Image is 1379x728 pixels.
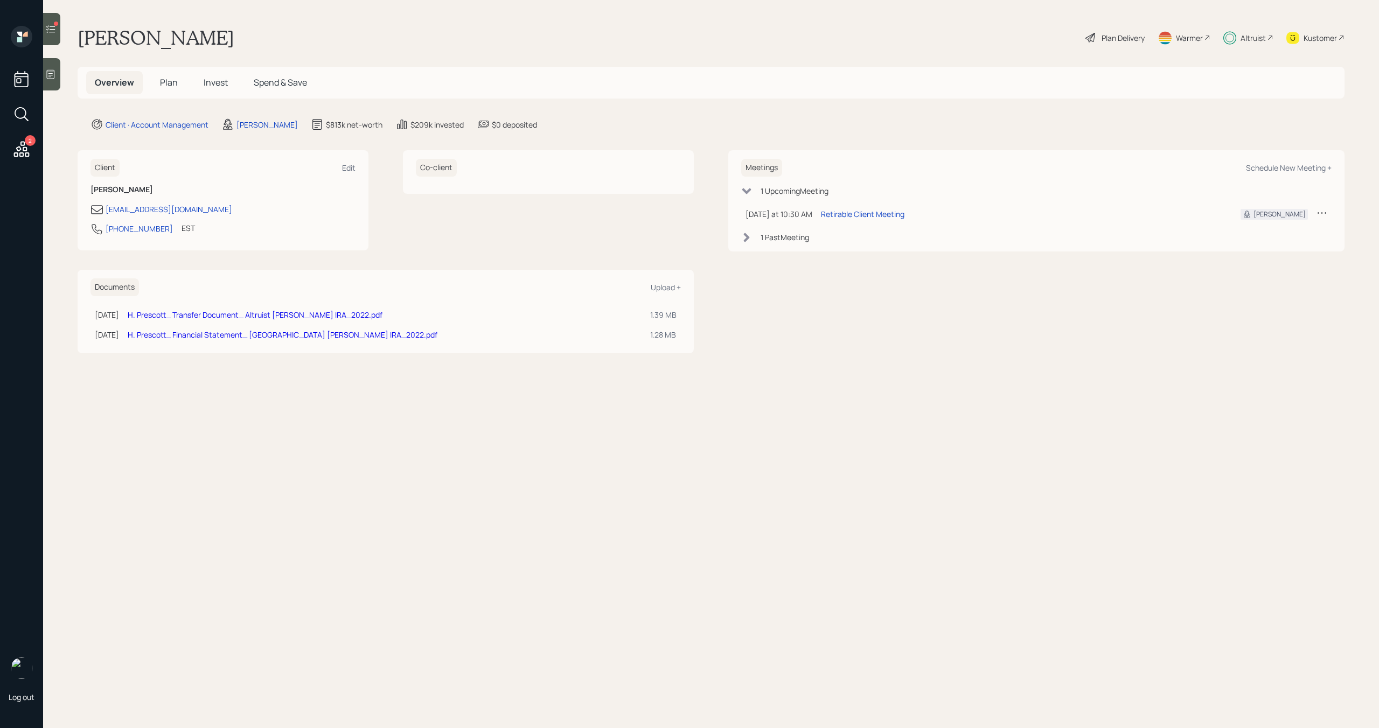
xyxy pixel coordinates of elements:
h6: Documents [90,278,139,296]
span: Spend & Save [254,76,307,88]
h6: Meetings [741,159,782,177]
div: 1 Upcoming Meeting [761,185,828,197]
div: Warmer [1176,32,1203,44]
div: Retirable Client Meeting [821,208,904,220]
div: Schedule New Meeting + [1246,163,1332,173]
div: 1.28 MB [650,329,677,340]
h1: [PERSON_NAME] [78,26,234,50]
div: [DATE] at 10:30 AM [746,208,812,220]
div: Altruist [1241,32,1266,44]
div: [DATE] [95,329,119,340]
span: Invest [204,76,228,88]
div: [PHONE_NUMBER] [106,223,173,234]
div: Plan Delivery [1102,32,1145,44]
div: 2 [25,135,36,146]
div: $209k invested [410,119,464,130]
div: $813k net-worth [326,119,382,130]
div: EST [182,222,195,234]
div: [EMAIL_ADDRESS][DOMAIN_NAME] [106,204,232,215]
div: Client · Account Management [106,119,208,130]
img: michael-russo-headshot.png [11,657,32,679]
div: Edit [342,163,356,173]
div: [PERSON_NAME] [1253,209,1306,219]
div: [DATE] [95,309,119,320]
div: 1 Past Meeting [761,232,809,243]
div: [PERSON_NAME] [236,119,298,130]
div: Kustomer [1304,32,1337,44]
div: Log out [9,692,34,702]
span: Plan [160,76,178,88]
h6: [PERSON_NAME] [90,185,356,194]
span: Overview [95,76,134,88]
div: $0 deposited [492,119,537,130]
div: Upload + [651,282,681,292]
h6: Co-client [416,159,457,177]
a: H. Prescott_ Transfer Document_ Altruist [PERSON_NAME] IRA_2022.pdf [128,310,382,320]
h6: Client [90,159,120,177]
div: 1.39 MB [650,309,677,320]
a: H. Prescott_ Financial Statement_ [GEOGRAPHIC_DATA] [PERSON_NAME] IRA_2022.pdf [128,330,437,340]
